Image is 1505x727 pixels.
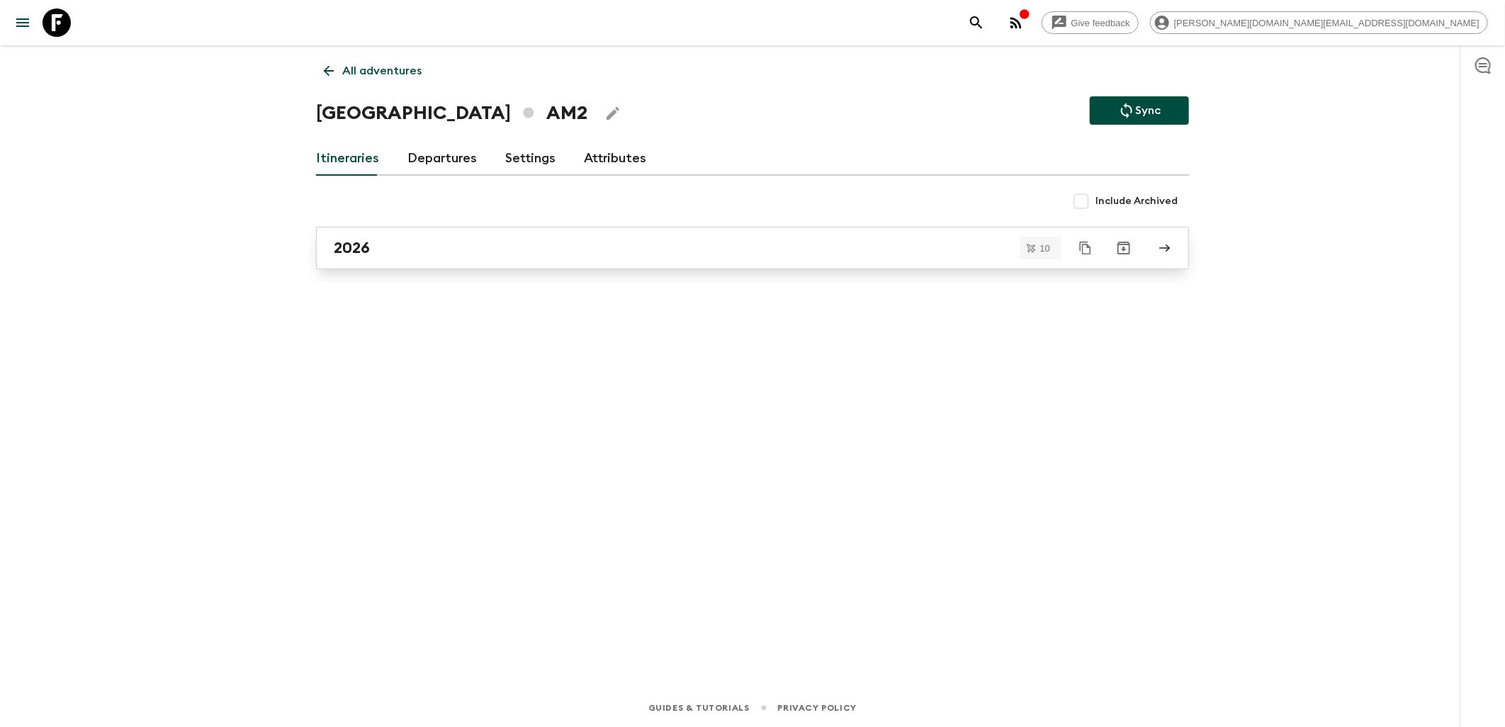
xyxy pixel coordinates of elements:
[316,142,379,176] a: Itineraries
[1095,194,1178,208] span: Include Archived
[1090,96,1189,125] button: Sync adventure departures to the booking engine
[584,142,646,176] a: Attributes
[1064,18,1138,28] span: Give feedback
[316,99,587,128] h1: [GEOGRAPHIC_DATA] AM2
[1135,102,1161,119] p: Sync
[1166,18,1487,28] span: [PERSON_NAME][DOMAIN_NAME][EMAIL_ADDRESS][DOMAIN_NAME]
[505,142,556,176] a: Settings
[316,227,1189,269] a: 2026
[648,700,750,716] a: Guides & Tutorials
[1073,235,1098,261] button: Duplicate
[1110,234,1138,262] button: Archive
[778,700,857,716] a: Privacy Policy
[342,62,422,79] p: All adventures
[599,99,627,128] button: Edit Adventure Title
[334,239,370,257] h2: 2026
[316,57,429,85] a: All adventures
[1150,11,1488,34] div: [PERSON_NAME][DOMAIN_NAME][EMAIL_ADDRESS][DOMAIN_NAME]
[407,142,477,176] a: Departures
[9,9,37,37] button: menu
[1032,244,1059,253] span: 10
[1042,11,1139,34] a: Give feedback
[962,9,991,37] button: search adventures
